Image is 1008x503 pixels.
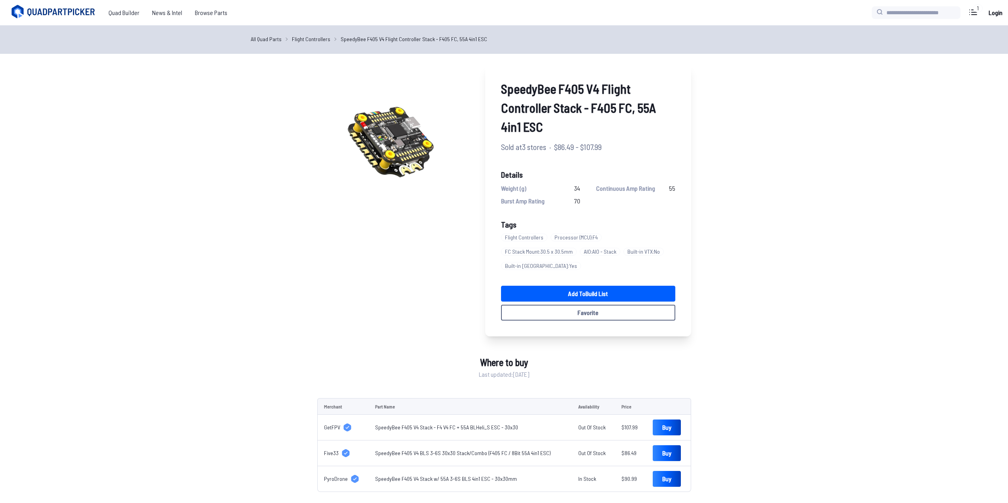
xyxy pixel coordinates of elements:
[615,415,646,440] td: $107.99
[479,370,529,379] span: Last updated: [DATE]
[623,248,664,256] span: Built-in VTX : No
[551,230,605,245] a: Processor (MCU):F4
[324,423,363,431] a: GetFPV
[324,449,363,457] a: Five33
[572,466,615,492] td: In Stock
[501,230,551,245] a: Flight Controllers
[653,471,681,487] a: Buy
[324,449,339,457] span: Five33
[369,398,572,415] td: Part Name
[501,220,516,229] span: Tags
[501,196,545,206] span: Burst Amp Rating
[375,475,517,482] a: SpeedyBee F405 V4 Stack w/ 55A 3-6S BLS 4in1 ESC - 30x30mm
[324,475,348,483] span: PyroDrone
[653,445,681,461] a: Buy
[623,245,667,259] a: Built-in VTX:No
[501,259,584,273] a: Built-in [GEOGRAPHIC_DATA]:Yes
[580,245,623,259] a: AIO:AIO - Stack
[341,35,487,43] a: SpeedyBee F405 V4 Flight Controller Stack - F405 FC, 55A 4in1 ESC
[973,4,983,12] div: 1
[501,262,581,270] span: Built-in [GEOGRAPHIC_DATA] : Yes
[501,141,546,153] span: Sold at 3 stores
[596,184,655,193] span: Continuous Amp Rating
[554,141,602,153] span: $86.49 - $107.99
[317,398,369,415] td: Merchant
[580,248,620,256] span: AIO : AIO - Stack
[615,398,646,415] td: Price
[146,5,189,21] a: News & Intel
[572,398,615,415] td: Availability
[501,233,547,241] span: Flight Controllers
[501,245,580,259] a: FC Stack Mount:30.5 x 30.5mm
[574,184,580,193] span: 34
[986,5,1005,21] a: Login
[480,355,528,370] span: Where to buy
[251,35,282,43] a: All Quad Parts
[501,286,675,302] a: Add toBuild List
[572,440,615,466] td: Out Of Stock
[551,233,602,241] span: Processor (MCU) : F4
[669,184,675,193] span: 55
[501,248,577,256] span: FC Stack Mount : 30.5 x 30.5mm
[501,169,675,180] span: Details
[574,196,580,206] span: 70
[653,419,681,435] a: Buy
[375,450,551,456] a: SpeedyBee F405 V4 BLS 3-6S 30x30 Stack/Combo (F405 FC / 8Bit 55A 4in1 ESC)
[549,141,551,153] span: ·
[501,79,675,136] span: SpeedyBee F405 V4 Flight Controller Stack - F405 FC, 55A 4in1 ESC
[102,5,146,21] a: Quad Builder
[572,415,615,440] td: Out Of Stock
[324,475,363,483] a: PyroDrone
[615,466,646,492] td: $90.99
[615,440,646,466] td: $86.49
[501,184,526,193] span: Weight (g)
[375,424,518,431] a: SpeedyBee F405 V4 Stack - F4 V4 FC + 55A BLHeli_S ESC - 30x30
[501,305,675,321] button: Favorite
[317,63,469,215] img: image
[189,5,234,21] a: Browse Parts
[292,35,330,43] a: Flight Controllers
[324,423,340,431] span: GetFPV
